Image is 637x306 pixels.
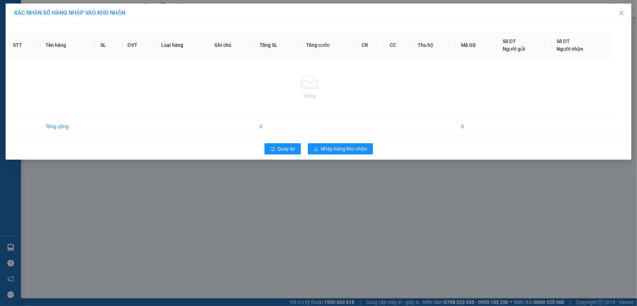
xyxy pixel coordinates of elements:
[455,32,497,59] th: Mã GD
[313,146,318,152] span: download
[412,32,456,59] th: Thu hộ
[14,9,125,16] span: XÁC NHẬN SỐ HÀNG NHẬP VÀO KHO NHẬN
[278,145,295,153] span: Quay lại
[95,32,122,59] th: SL
[254,117,300,136] td: 0
[455,117,497,136] td: 0
[7,32,40,59] th: STT
[356,32,384,59] th: CR
[557,46,583,52] span: Người nhận
[254,32,300,59] th: Tổng SL
[619,10,624,16] span: close
[13,92,606,100] div: Trống
[40,32,95,59] th: Tên hàng
[503,46,525,52] span: Người gửi
[308,143,373,154] button: downloadNhập hàng kho nhận
[300,32,356,59] th: Tổng cước
[557,38,570,44] span: Số ĐT
[384,32,412,59] th: CC
[122,32,156,59] th: ĐVT
[209,32,254,59] th: Ghi chú
[503,38,516,44] span: Số ĐT
[156,32,209,59] th: Loại hàng
[612,3,631,23] button: Close
[40,117,95,136] td: Tổng cộng
[264,143,301,154] button: rollbackQuay lại
[321,145,367,153] span: Nhập hàng kho nhận
[270,146,275,152] span: rollback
